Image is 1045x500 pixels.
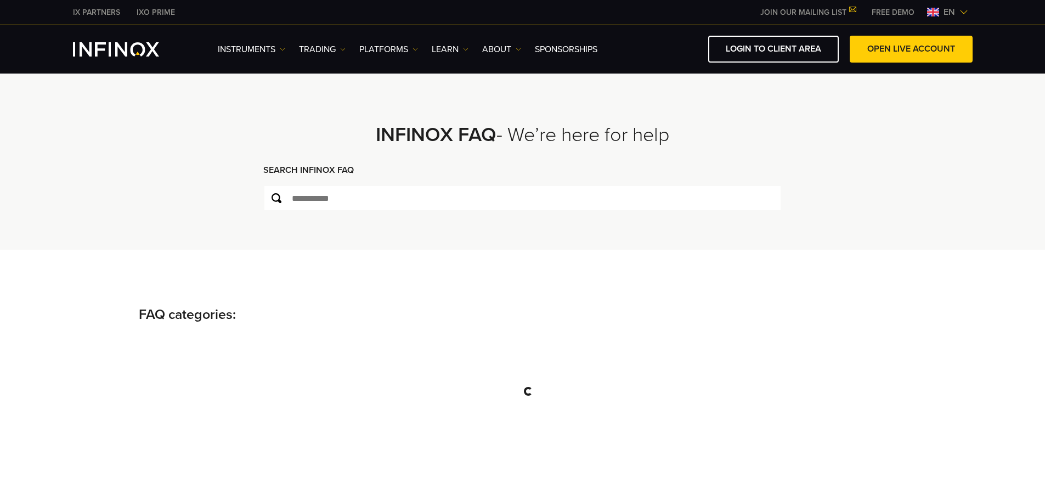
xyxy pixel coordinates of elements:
[535,43,597,56] a: SPONSORSHIPS
[65,7,128,18] a: INFINOX
[73,42,185,57] a: INFINOX Logo
[299,43,346,56] a: TRADING
[939,5,959,19] span: en
[863,7,923,18] a: INFINOX MENU
[128,7,183,18] a: INFINOX
[263,165,354,176] strong: SEARCH INFINOX FAQ
[850,36,973,63] a: OPEN LIVE ACCOUNT
[139,305,907,325] p: FAQ categories:
[359,43,418,56] a: PLATFORMS
[218,43,285,56] a: Instruments
[708,36,839,63] a: LOGIN TO CLIENT AREA
[376,123,496,147] strong: INFINOX FAQ
[482,43,521,56] a: ABOUT
[432,43,468,56] a: Learn
[235,123,811,147] h2: - We’re here for help
[752,8,863,17] a: JOIN OUR MAILING LIST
